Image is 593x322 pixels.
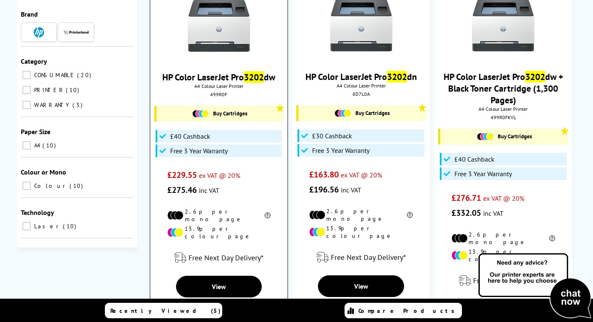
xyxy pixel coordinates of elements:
span: Paper Size [21,127,50,136]
span: ex VAT @ 20% [341,171,382,179]
span: 10 [42,142,58,149]
span: Free Next Day Delivery* [473,276,548,285]
input: WARRANTY 3 [22,101,31,109]
a: View [176,276,262,297]
img: Open Live Chat window [476,252,593,320]
mark: 3202 [387,71,407,82]
span: Category [21,57,47,65]
span: inc VAT [483,209,504,217]
span: Compare Products [358,307,459,315]
li: 13.9p per colour page [167,225,270,240]
a: HP Color LaserJet Pro3202dw [162,71,275,83]
span: £229.55 [167,170,197,180]
span: Free Next Day Delivery* [331,252,406,262]
input: Laser 10 [22,222,31,230]
span: Buy Cartridges [498,133,532,140]
div: 499R0F [156,91,281,97]
span: View [354,282,368,290]
span: £196.56 [309,184,339,195]
a: HP Color LaserJet Pro3202dn [305,71,417,82]
li: 2.6p per mono page [452,231,555,246]
mark: 3202 [525,71,545,82]
span: WARRANTY [32,101,72,109]
span: Technology [21,208,54,217]
input: PRINTER 10 [22,86,31,94]
span: inc VAT [199,186,219,195]
span: £40 Cashback [170,132,210,140]
span: Free 3 Year Warranty [454,170,512,178]
span: ex VAT @ 20% [483,194,524,202]
span: 10 [63,222,78,230]
img: Cartridges [335,110,351,117]
span: Buy Cartridges [213,110,247,117]
span: PRINTER [32,86,65,94]
span: Buy Cartridges [355,110,390,117]
div: 499R0FKVL [440,114,566,120]
input: A4 10 [22,141,31,150]
a: Compare Products [345,303,462,318]
li: 2.6p per mono page [167,208,270,223]
span: Recently Viewed (5) [110,307,221,315]
span: 10 [66,86,81,94]
a: Buy Cartridges [444,133,563,140]
span: £163.80 [309,169,339,180]
a: View [318,275,404,297]
a: HP Color LaserJet Pro3202dw + Black Toner Cartridge (1,300 Pages) [444,71,563,106]
div: 8D7L0A [298,91,424,97]
img: Cartridges [192,110,209,117]
a: Buy Cartridges [303,110,422,117]
span: ex VAT @ 20% [199,171,240,180]
input: Colour 10 [22,182,31,190]
span: A4 Colour Laser Printer [438,106,568,112]
span: Brand [21,10,38,18]
img: Cartridges [477,133,494,140]
span: Free 3 Year Warranty [170,147,228,155]
span: 3 [72,101,84,109]
span: 10 [69,182,85,190]
span: £332.05 [452,207,481,218]
span: A4 [32,142,42,149]
span: Free 3 Year Warranty [312,146,370,155]
img: Printerland [64,30,89,34]
li: 2.6p per mono page [309,207,413,222]
li: 13.9p per colour page [309,225,413,240]
span: A4 Colour Laser Printer [154,83,283,89]
span: Laser [32,222,62,230]
span: £30 Cashback [312,132,352,140]
li: 13.9p per colour page [452,248,555,263]
input: CONSUMABLE 20 [22,71,31,79]
span: A4 Colour Laser Printer [296,82,426,89]
span: View [212,282,226,291]
a: Recently Viewed (5) [105,303,222,318]
span: Colour or Mono [21,168,66,176]
span: Free Next Day Delivery* [189,253,263,262]
div: modal_delivery [438,269,568,292]
span: £275.46 [167,185,197,195]
span: CONSUMABLE [32,71,76,79]
img: HP [34,27,44,37]
span: £40 Cashback [454,155,494,163]
div: modal_delivery [154,246,283,270]
mark: 3202 [244,71,264,83]
span: 20 [77,71,93,79]
a: Buy Cartridges [161,110,279,117]
span: inc VAT [341,186,361,194]
span: Colour [32,182,69,190]
div: modal_delivery [296,246,426,269]
span: £276.71 [452,192,481,203]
